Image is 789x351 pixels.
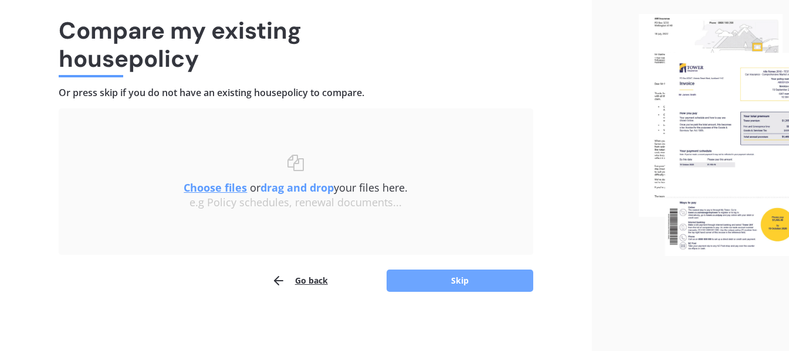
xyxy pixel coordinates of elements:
[260,180,334,195] b: drag and drop
[82,196,510,209] div: e.g Policy schedules, renewal documents...
[387,270,533,292] button: Skip
[184,180,408,195] span: or your files here.
[639,14,789,257] img: files.webp
[272,269,328,292] button: Go back
[184,180,247,195] u: Choose files
[59,87,533,99] h4: Or press skip if you do not have an existing house policy to compare.
[59,16,533,73] h1: Compare my existing house policy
